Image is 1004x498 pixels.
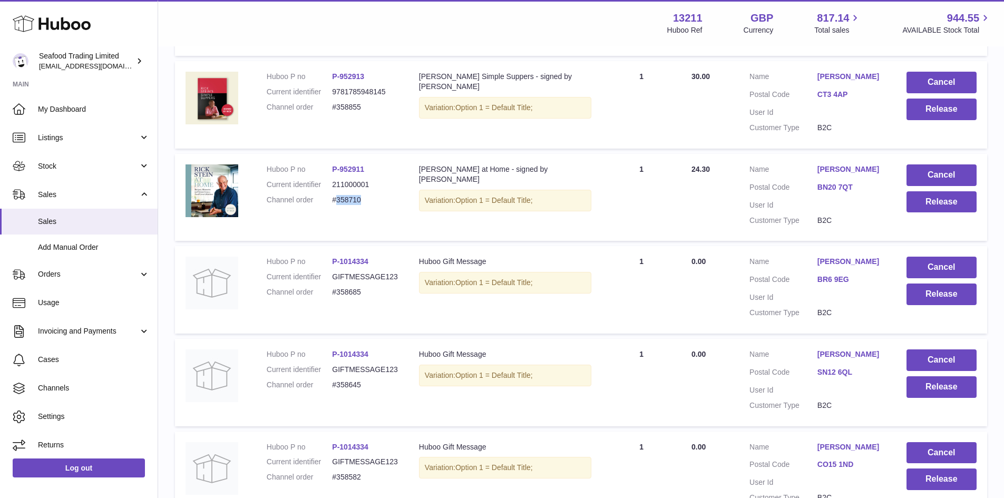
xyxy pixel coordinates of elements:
span: Add Manual Order [38,242,150,252]
div: Huboo Gift Message [419,257,591,267]
dt: User Id [749,292,817,302]
dd: B2C [817,216,885,226]
div: Variation: [419,190,591,211]
a: CT3 4AP [817,90,885,100]
dd: GIFTMESSAGE123 [332,457,398,467]
a: [PERSON_NAME] [817,349,885,359]
td: 1 [602,154,681,241]
button: Cancel [906,164,977,186]
a: P-952913 [332,72,364,81]
div: Currency [744,25,774,35]
span: [EMAIL_ADDRESS][DOMAIN_NAME] [39,62,155,70]
span: 30.00 [691,72,710,81]
span: Stock [38,161,139,171]
dt: Channel order [267,380,333,390]
div: Huboo Gift Message [419,349,591,359]
a: P-1014334 [332,443,368,451]
dd: #358685 [332,287,398,297]
div: Huboo Ref [667,25,703,35]
div: Variation: [419,365,591,386]
span: Returns [38,440,150,450]
img: online@rickstein.com [13,53,28,69]
div: Seafood Trading Limited [39,51,134,71]
span: 0.00 [691,350,706,358]
a: BR6 9EG [817,275,885,285]
div: Huboo Gift Message [419,442,591,452]
button: Release [906,99,977,120]
dd: B2C [817,123,885,133]
span: 817.14 [817,11,849,25]
span: 0.00 [691,257,706,266]
button: Cancel [906,72,977,93]
dt: Postal Code [749,275,817,287]
a: 944.55 AVAILABLE Stock Total [902,11,991,35]
div: [PERSON_NAME] Simple Suppers - signed by [PERSON_NAME] [419,72,591,92]
span: Total sales [814,25,861,35]
dt: Name [749,442,817,455]
dt: Channel order [267,102,333,112]
dd: #358710 [332,195,398,205]
span: Channels [38,383,150,393]
dd: GIFTMESSAGE123 [332,272,398,282]
dd: #358582 [332,472,398,482]
span: Sales [38,190,139,200]
dt: Channel order [267,472,333,482]
span: 944.55 [947,11,979,25]
img: no-photo.jpg [186,349,238,402]
dt: Huboo P no [267,349,333,359]
a: [PERSON_NAME] [817,164,885,174]
dt: User Id [749,200,817,210]
dt: Postal Code [749,90,817,102]
span: Settings [38,412,150,422]
dt: Huboo P no [267,164,333,174]
span: 0.00 [691,443,706,451]
span: Option 1 = Default Title; [455,371,533,379]
div: Variation: [419,457,591,479]
span: Cases [38,355,150,365]
a: SN12 6QL [817,367,885,377]
a: BN20 7QT [817,182,885,192]
dt: User Id [749,477,817,487]
dd: B2C [817,401,885,411]
span: Listings [38,133,139,143]
button: Release [906,468,977,490]
dt: Current identifier [267,272,333,282]
span: Option 1 = Default Title; [455,103,533,112]
dt: Postal Code [749,460,817,472]
div: [PERSON_NAME] at Home - signed by [PERSON_NAME] [419,164,591,184]
button: Cancel [906,442,977,464]
span: Option 1 = Default Title; [455,463,533,472]
dd: #358645 [332,380,398,390]
button: Release [906,284,977,305]
img: 1080x1080_Signed_by_Rick_23.06.27.jpg [186,72,238,124]
span: 24.30 [691,165,710,173]
dd: B2C [817,308,885,318]
span: AVAILABLE Stock Total [902,25,991,35]
dt: Postal Code [749,367,817,380]
dt: Name [749,257,817,269]
td: 1 [602,61,681,149]
dt: Huboo P no [267,442,333,452]
span: Sales [38,217,150,227]
a: [PERSON_NAME] [817,442,885,452]
a: [PERSON_NAME] [817,72,885,82]
dt: User Id [749,108,817,118]
a: P-1014334 [332,350,368,358]
dt: Customer Type [749,401,817,411]
dt: Channel order [267,287,333,297]
div: Variation: [419,272,591,294]
dt: Huboo P no [267,257,333,267]
dd: GIFTMESSAGE123 [332,365,398,375]
dt: Huboo P no [267,72,333,82]
dd: #358855 [332,102,398,112]
a: CO15 1ND [817,460,885,470]
img: no-photo.jpg [186,257,238,309]
span: Option 1 = Default Title; [455,278,533,287]
dt: Customer Type [749,216,817,226]
span: My Dashboard [38,104,150,114]
a: P-952911 [332,165,364,173]
button: Cancel [906,349,977,371]
dd: 9781785948145 [332,87,398,97]
td: 1 [602,246,681,334]
img: rick_stein_at_home_signed_book-01_1.jpg [186,164,238,217]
